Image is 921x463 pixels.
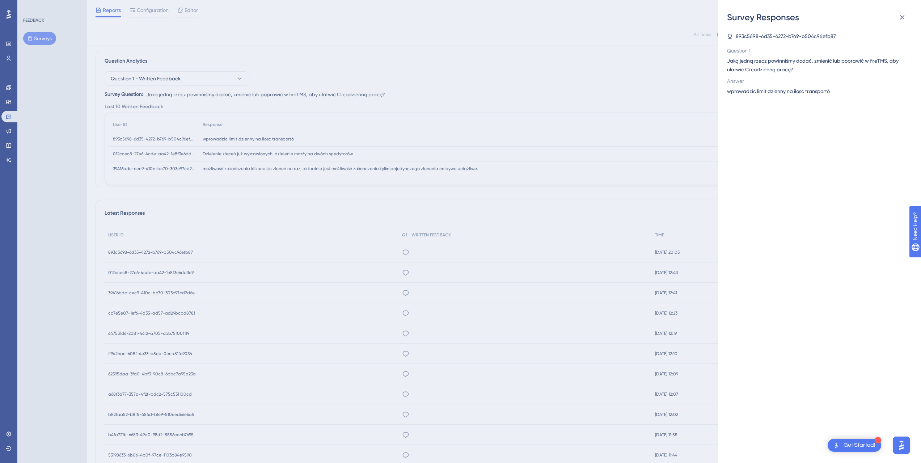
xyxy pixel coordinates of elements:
span: Need Help? [17,2,45,10]
span: 893c5698-6d35-4272-b769-b504c96efb87 [736,32,836,41]
div: Survey Responses [727,12,912,23]
span: Answer [727,77,907,85]
img: launcher-image-alternative-text [832,441,841,450]
div: Open Get Started! checklist, remaining modules: 1 [828,439,881,452]
span: Jaką jedną rzecz powinniśmy dodać, zmienić lub poprawić w fireTMS, aby ułatwić Ci codzienną pracę? [727,56,907,74]
iframe: UserGuiding AI Assistant Launcher [891,434,912,456]
span: wprowadzic limit dzienny na ilosc transportó [727,87,830,96]
div: Get Started! [844,441,875,449]
span: Question 1 [727,46,907,55]
div: 1 [875,437,881,443]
